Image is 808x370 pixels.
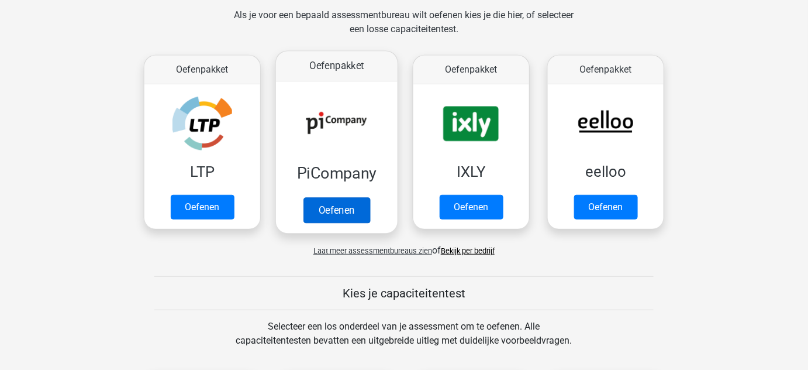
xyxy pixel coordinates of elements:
[303,197,370,223] a: Oefenen
[441,246,495,255] a: Bekijk per bedrijf
[313,246,432,255] span: Laat meer assessmentbureaus zien
[171,195,234,220] a: Oefenen
[135,234,673,258] div: of
[440,195,503,220] a: Oefenen
[574,195,638,220] a: Oefenen
[225,8,583,50] div: Als je voor een bepaald assessmentbureau wilt oefenen kies je die hier, of selecteer een losse ca...
[225,320,583,362] div: Selecteer een los onderdeel van je assessment om te oefenen. Alle capaciteitentesten bevatten een...
[154,286,654,300] h5: Kies je capaciteitentest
